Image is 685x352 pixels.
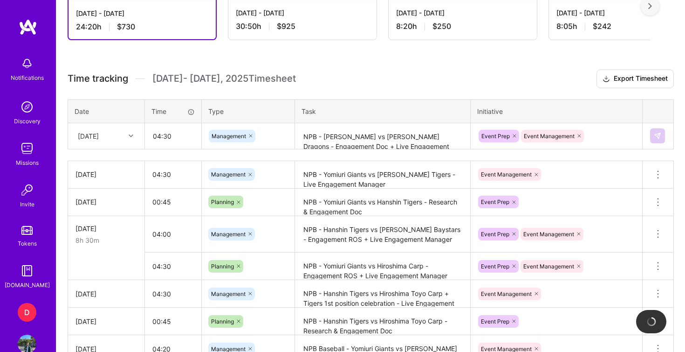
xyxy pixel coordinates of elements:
[481,231,509,238] span: Event Prep
[396,8,529,18] div: [DATE] - [DATE]
[481,198,509,205] span: Event Prep
[14,116,41,126] div: Discovery
[151,106,195,116] div: Time
[19,19,37,35] img: logo
[152,73,296,84] span: [DATE] - [DATE] , 2025 Timesheet
[5,280,50,290] div: [DOMAIN_NAME]
[78,131,99,141] div: [DATE]
[524,133,575,140] span: Event Management
[211,171,246,178] span: Management
[432,21,451,31] span: $250
[296,281,469,307] textarea: NPB - Hanshin Tigers vs Hiroshima Toyo Carp + Tigers 1st position celebration - Live Engagement M...
[481,290,532,297] span: Event Management
[11,73,44,83] div: Notifications
[75,317,137,326] div: [DATE]
[212,133,246,140] span: Management
[75,224,137,233] div: [DATE]
[18,239,37,248] div: Tokens
[18,54,36,73] img: bell
[75,169,137,179] div: [DATE]
[296,190,469,215] textarea: NPB - Yomiuri Giants vs Hanshin Tigers - Research & Engagement Doc
[603,74,610,84] i: icon Download
[145,222,201,246] input: HH:MM
[477,106,636,116] div: Initiative
[202,99,295,123] th: Type
[648,3,652,9] img: right
[145,254,201,279] input: HH:MM
[296,309,469,334] textarea: NPB - Hanshin Tigers vs Hiroshima Toyo Carp - Research & Engagement Doc
[145,162,201,187] input: HH:MM
[650,128,666,143] div: null
[211,263,234,270] span: Planning
[76,8,208,18] div: [DATE] - [DATE]
[523,263,574,270] span: Event Management
[145,124,201,148] input: HH:MM
[129,134,133,138] i: icon Chevron
[296,217,469,252] textarea: NPB - Hanshin Tigers vs [PERSON_NAME] Baystars - Engagement ROS + Live Engagement Manager
[18,261,36,280] img: guide book
[236,8,369,18] div: [DATE] - [DATE]
[16,158,39,168] div: Missions
[211,231,246,238] span: Management
[117,22,135,32] span: $730
[76,22,208,32] div: 24:20 h
[21,226,33,235] img: tokens
[236,21,369,31] div: 30:50 h
[145,282,201,306] input: HH:MM
[523,231,574,238] span: Event Management
[20,199,34,209] div: Invite
[75,235,137,245] div: 8h 30m
[596,70,674,88] button: Export Timesheet
[396,21,529,31] div: 8:20 h
[211,198,234,205] span: Planning
[481,263,509,270] span: Event Prep
[481,133,510,140] span: Event Prep
[295,99,471,123] th: Task
[18,303,36,322] div: D
[18,181,36,199] img: Invite
[296,253,469,279] textarea: NPB - Yomiuri Giants vs Hiroshima Carp - Engagement ROS + Live Engagement Manager
[481,318,509,325] span: Event Prep
[68,99,145,123] th: Date
[211,318,234,325] span: Planning
[15,303,39,322] a: D
[18,98,36,116] img: discovery
[68,73,128,84] span: Time tracking
[481,171,532,178] span: Event Management
[75,197,137,207] div: [DATE]
[593,21,611,31] span: $242
[145,309,201,334] input: HH:MM
[277,21,295,31] span: $925
[211,290,246,297] span: Management
[296,124,469,149] textarea: NPB - [PERSON_NAME] vs [PERSON_NAME] Dragons - Engagement Doc + Live Engagement Manager
[75,289,137,299] div: [DATE]
[296,162,469,188] textarea: NPB - Yomiuri Giants vs [PERSON_NAME] Tigers - Live Engagement Manager
[145,190,201,214] input: HH:MM
[645,315,658,328] img: loading
[654,132,661,140] img: Submit
[18,139,36,158] img: teamwork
